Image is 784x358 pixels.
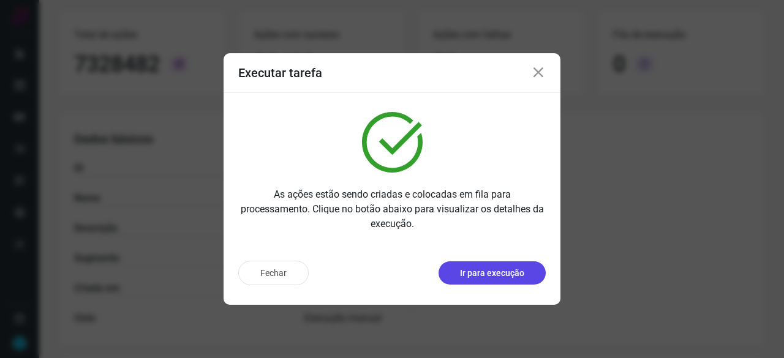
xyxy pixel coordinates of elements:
[238,187,546,231] p: As ações estão sendo criadas e colocadas em fila para processamento. Clique no botão abaixo para ...
[238,65,322,80] h3: Executar tarefa
[238,261,309,285] button: Fechar
[439,261,546,285] button: Ir para execução
[362,112,423,173] img: verified.svg
[460,267,524,280] p: Ir para execução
